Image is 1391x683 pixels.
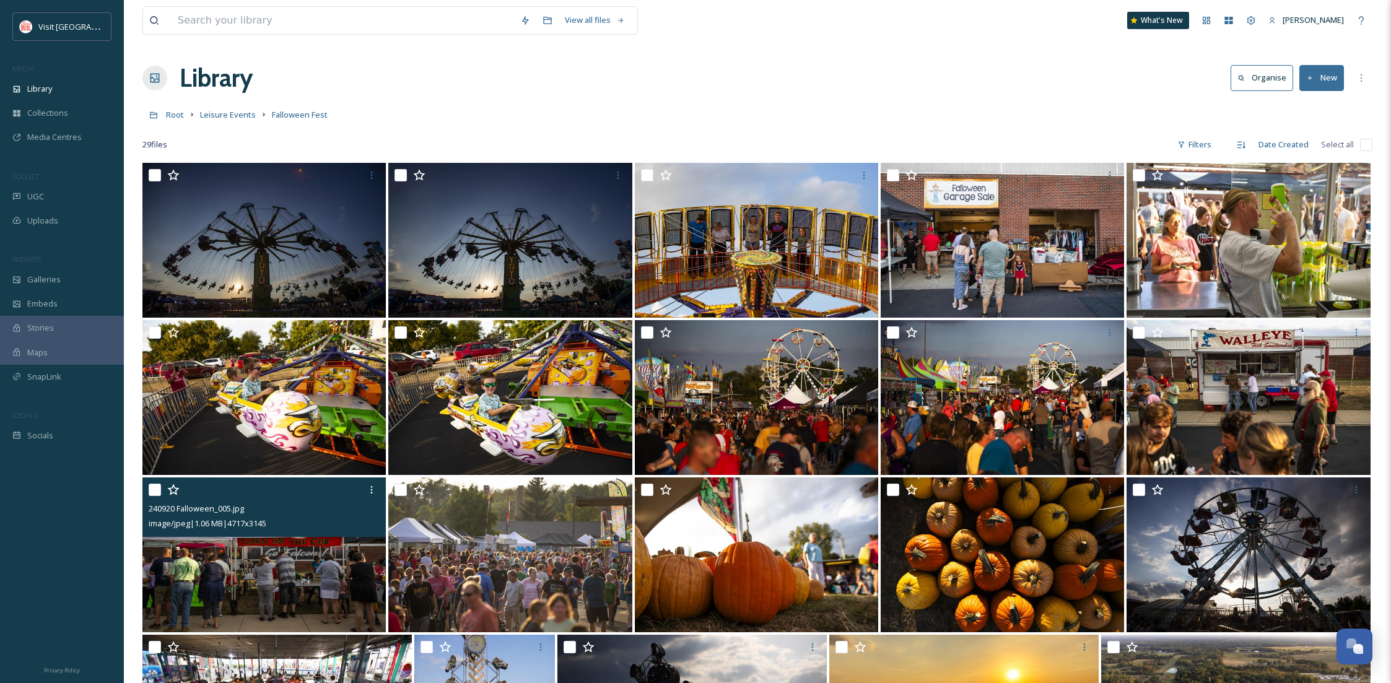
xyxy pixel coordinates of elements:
[142,163,386,318] img: 240920 Falloween_012.jpg
[1127,320,1370,475] img: 240920 Falloween_006.jpg
[27,215,58,227] span: Uploads
[1231,65,1299,90] a: Organise
[272,107,328,122] a: Falloween Fest
[200,109,256,120] span: Leisure Events
[881,477,1124,632] img: 240920 Falloween_003.jpg
[12,64,34,73] span: MEDIA
[388,163,632,318] img: 240920 Falloween_011.jpg
[635,477,878,632] img: 240920 Falloween_004.jpg
[27,371,61,383] span: SnapLink
[1127,12,1189,29] a: What's New
[200,107,256,122] a: Leisure Events
[149,518,266,529] span: image/jpeg | 1.06 MB | 4717 x 3145
[166,107,184,122] a: Root
[142,139,167,150] span: 29 file s
[559,8,631,32] a: View all files
[388,477,632,632] img: 240920 Falloween_015.jpg
[27,274,61,285] span: Galleries
[1321,139,1354,150] span: Select all
[27,107,68,119] span: Collections
[1262,8,1350,32] a: [PERSON_NAME]
[388,320,632,475] img: 240920 Falloween_007.jpg
[881,163,1124,318] img: 240920 Falloween_010.jpg
[1299,65,1344,90] button: New
[172,7,514,34] input: Search your library
[272,109,328,120] span: Falloween Fest
[27,347,48,359] span: Maps
[27,430,53,442] span: Socials
[12,172,39,181] span: COLLECT
[635,320,878,475] img: 240920 Falloween_017.jpg
[180,59,253,97] a: Library
[12,411,37,420] span: SOCIALS
[12,254,41,264] span: WIDGETS
[142,320,386,475] img: 240920 Falloween_008.jpg
[166,109,184,120] span: Root
[1283,14,1344,25] span: [PERSON_NAME]
[1127,163,1370,318] img: 240920 Falloween_009.jpg
[142,477,386,632] img: 240920 Falloween_005.jpg
[20,20,32,33] img: vsbm-stackedMISH_CMYKlogo2017.jpg
[27,191,44,202] span: UGC
[38,20,134,32] span: Visit [GEOGRAPHIC_DATA]
[1231,65,1293,90] button: Organise
[27,131,82,143] span: Media Centres
[635,163,878,318] img: 240920 Falloween_018.jpg
[149,503,244,514] span: 240920 Falloween_005.jpg
[44,666,80,674] span: Privacy Policy
[27,298,58,310] span: Embeds
[27,322,54,334] span: Stories
[1171,133,1218,157] div: Filters
[881,320,1124,475] img: 240920 Falloween_016.jpg
[1336,629,1372,664] button: Open Chat
[44,662,80,677] a: Privacy Policy
[1127,477,1370,632] img: 240920 Falloween_002.jpg
[1252,133,1315,157] div: Date Created
[27,83,52,95] span: Library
